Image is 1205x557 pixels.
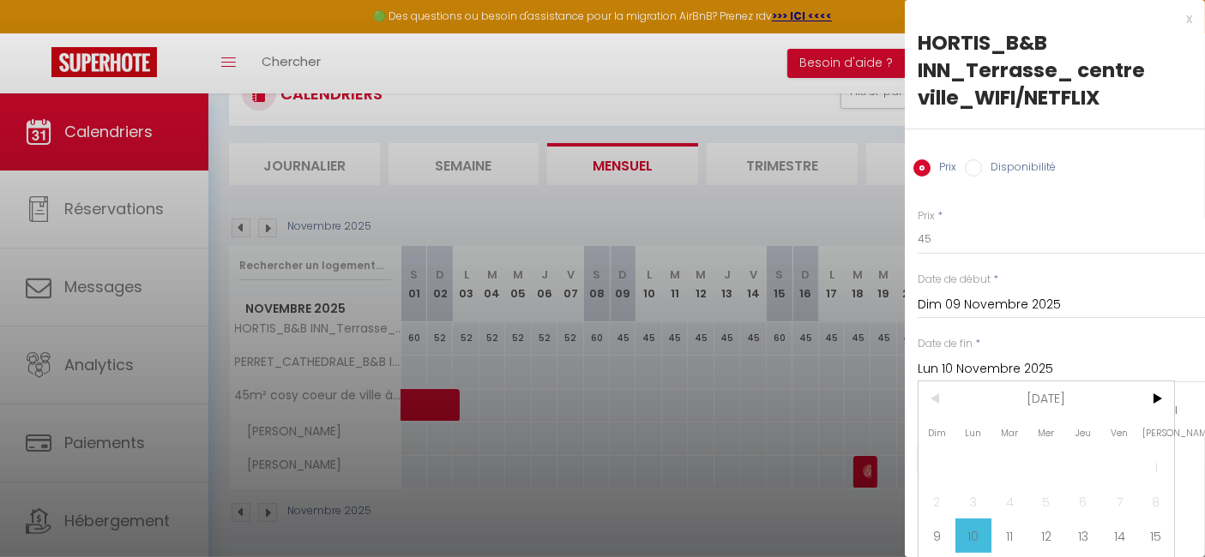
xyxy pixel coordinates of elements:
[1028,518,1065,553] span: 12
[1137,450,1174,484] span: 1
[1064,484,1101,518] span: 6
[1137,518,1174,553] span: 15
[905,9,1192,29] div: x
[919,484,955,518] span: 2
[991,518,1028,553] span: 11
[991,484,1028,518] span: 4
[931,159,956,178] label: Prix
[1137,484,1174,518] span: 8
[1101,484,1138,518] span: 7
[1028,416,1065,450] span: Mer
[918,272,991,288] label: Date de début
[918,29,1192,111] div: HORTIS_B&B INN_Terrasse_ centre ville_WIFI/NETFLIX
[1137,416,1174,450] span: [PERSON_NAME]
[919,381,955,416] span: <
[1064,416,1101,450] span: Jeu
[919,416,955,450] span: Dim
[982,159,1056,178] label: Disponibilité
[1064,518,1101,553] span: 13
[955,518,992,553] span: 10
[1101,518,1138,553] span: 14
[919,518,955,553] span: 9
[955,416,992,450] span: Lun
[1137,381,1174,416] span: >
[1101,416,1138,450] span: Ven
[991,416,1028,450] span: Mar
[918,336,973,352] label: Date de fin
[955,381,1138,416] span: [DATE]
[1028,484,1065,518] span: 5
[955,484,992,518] span: 3
[918,208,935,225] label: Prix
